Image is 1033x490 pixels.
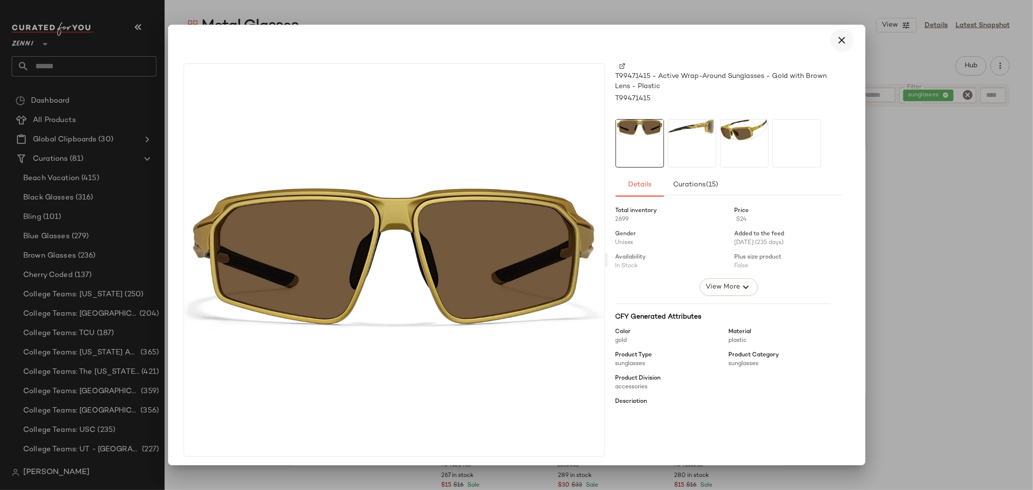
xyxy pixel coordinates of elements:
[616,337,627,344] span: gold
[721,120,768,141] img: T99471415-sunglasses-angle-view.jpg
[616,384,648,390] span: accessories
[729,351,779,360] span: Product Category
[616,328,631,337] span: Color
[616,120,663,136] img: T99471415-sunglasses-front-view.jpg
[705,281,740,293] span: View More
[616,361,646,367] span: sunglasses
[729,337,747,344] span: plastic
[616,71,842,92] span: T99471415 - Active Wrap-Around Sunglasses - Gold with Brown Lens - Plastic
[699,278,757,296] button: View More
[184,188,604,331] img: T99471415-sunglasses-front-view.jpg
[616,312,831,322] div: CFY Generated Attributes
[619,63,625,69] img: svg%3e
[628,181,651,189] span: Details
[672,181,718,189] span: Curations
[729,328,752,337] span: Material
[729,361,759,367] span: sunglasses
[616,351,652,360] span: Product Type
[616,93,651,104] span: T99471415
[706,181,718,189] span: (15)
[616,374,661,383] span: Product Division
[668,120,716,134] img: T99471415-sunglasses-side-view.jpg
[616,398,648,406] span: Description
